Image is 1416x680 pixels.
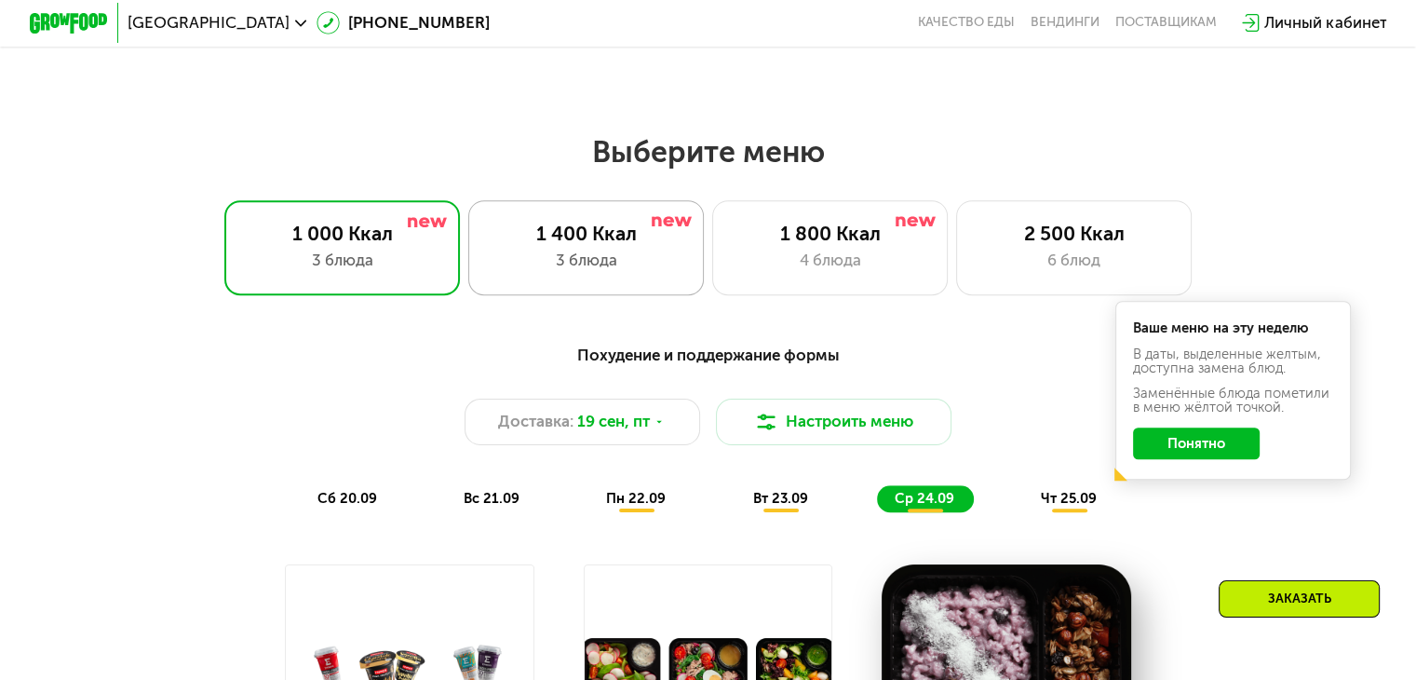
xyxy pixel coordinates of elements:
span: ср 24.09 [895,490,954,507]
span: 19 сен, пт [577,410,650,433]
span: пн 22.09 [606,490,666,507]
div: Ваше меню на эту неделю [1133,321,1334,335]
div: 2 500 Ккал [977,222,1171,245]
div: В даты, выделенные желтым, доступна замена блюд. [1133,347,1334,375]
span: сб 20.09 [317,490,377,507]
div: поставщикам [1115,15,1217,31]
div: Заказать [1219,580,1380,618]
a: Вендинги [1031,15,1099,31]
div: 1 400 Ккал [489,222,683,245]
div: 3 блюда [245,249,439,272]
button: Настроить меню [716,399,952,446]
div: 1 000 Ккал [245,222,439,245]
div: 6 блюд [977,249,1171,272]
h2: Выберите меню [63,133,1354,170]
span: вт 23.09 [752,490,807,507]
span: [GEOGRAPHIC_DATA] [128,15,290,31]
a: [PHONE_NUMBER] [317,11,490,34]
div: 1 800 Ккал [733,222,927,245]
button: Понятно [1133,428,1260,459]
div: Личный кабинет [1264,11,1386,34]
span: вс 21.09 [464,490,519,507]
div: 4 блюда [733,249,927,272]
a: Качество еды [918,15,1015,31]
div: 3 блюда [489,249,683,272]
span: чт 25.09 [1041,490,1097,507]
div: Заменённые блюда пометили в меню жёлтой точкой. [1133,387,1334,415]
div: Похудение и поддержание формы [126,343,1290,367]
span: Доставка: [498,410,573,433]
